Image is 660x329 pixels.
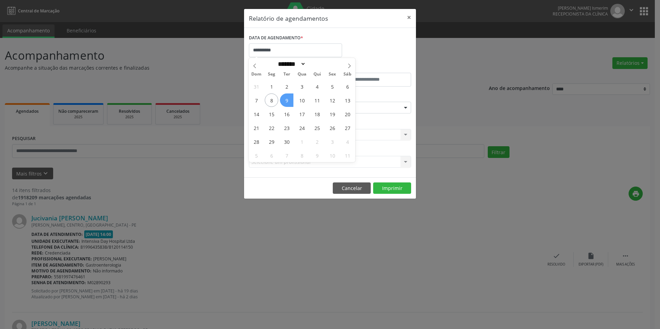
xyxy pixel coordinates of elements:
span: Setembro 5, 2025 [326,80,339,93]
span: Outubro 7, 2025 [280,149,293,162]
span: Setembro 10, 2025 [295,93,309,107]
span: Setembro 26, 2025 [326,121,339,134]
button: Imprimir [373,182,411,194]
span: Setembro 25, 2025 [310,121,324,134]
span: Setembro 17, 2025 [295,107,309,121]
span: Setembro 8, 2025 [265,93,278,107]
span: Setembro 7, 2025 [250,93,263,107]
span: Outubro 1, 2025 [295,135,309,148]
span: Setembro 3, 2025 [295,80,309,93]
span: Setembro 15, 2025 [265,107,278,121]
span: Outubro 4, 2025 [341,135,354,148]
span: Setembro 14, 2025 [250,107,263,121]
span: Agosto 31, 2025 [250,80,263,93]
span: Setembro 4, 2025 [310,80,324,93]
button: Close [402,9,416,26]
span: Setembro 6, 2025 [341,80,354,93]
span: Setembro 22, 2025 [265,121,278,134]
span: Outubro 3, 2025 [326,135,339,148]
span: Outubro 5, 2025 [250,149,263,162]
span: Ter [279,72,294,77]
span: Dom [249,72,264,77]
span: Setembro 18, 2025 [310,107,324,121]
button: Cancelar [333,182,371,194]
span: Setembro 19, 2025 [326,107,339,121]
span: Sáb [340,72,355,77]
select: Month [275,60,306,68]
span: Setembro 28, 2025 [250,135,263,148]
span: Outubro 11, 2025 [341,149,354,162]
span: Sex [325,72,340,77]
span: Setembro 24, 2025 [295,121,309,134]
span: Setembro 12, 2025 [326,93,339,107]
span: Setembro 16, 2025 [280,107,293,121]
span: Setembro 20, 2025 [341,107,354,121]
span: Setembro 11, 2025 [310,93,324,107]
span: Qua [294,72,310,77]
span: Setembro 9, 2025 [280,93,293,107]
label: ATÉ [332,62,411,73]
span: Setembro 30, 2025 [280,135,293,148]
span: Setembro 13, 2025 [341,93,354,107]
input: Year [306,60,329,68]
label: DATA DE AGENDAMENTO [249,33,303,43]
span: Seg [264,72,279,77]
span: Outubro 6, 2025 [265,149,278,162]
span: Outubro 8, 2025 [295,149,309,162]
span: Setembro 27, 2025 [341,121,354,134]
span: Setembro 29, 2025 [265,135,278,148]
span: Setembro 1, 2025 [265,80,278,93]
h5: Relatório de agendamentos [249,14,328,23]
span: Qui [310,72,325,77]
span: Outubro 10, 2025 [326,149,339,162]
span: Setembro 23, 2025 [280,121,293,134]
span: Outubro 2, 2025 [310,135,324,148]
span: Setembro 21, 2025 [250,121,263,134]
span: Outubro 9, 2025 [310,149,324,162]
span: Setembro 2, 2025 [280,80,293,93]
